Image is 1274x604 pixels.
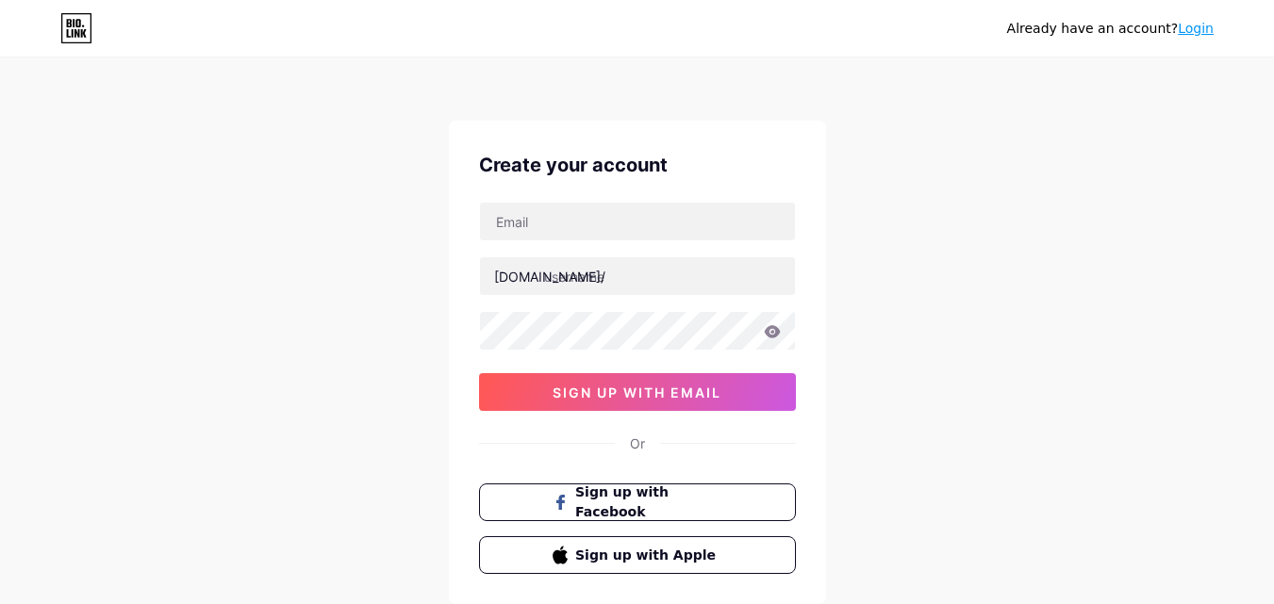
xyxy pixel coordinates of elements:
span: sign up with email [553,384,721,400]
button: Sign up with Facebook [479,483,796,521]
span: Sign up with Apple [575,546,721,565]
div: Already have an account? [1007,19,1214,39]
input: username [480,257,795,295]
span: Sign up with Facebook [575,482,721,522]
button: Sign up with Apple [479,536,796,574]
button: sign up with email [479,373,796,411]
a: Login [1178,21,1214,36]
div: Create your account [479,151,796,179]
div: [DOMAIN_NAME]/ [494,267,605,286]
div: Or [630,433,645,453]
input: Email [480,203,795,240]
